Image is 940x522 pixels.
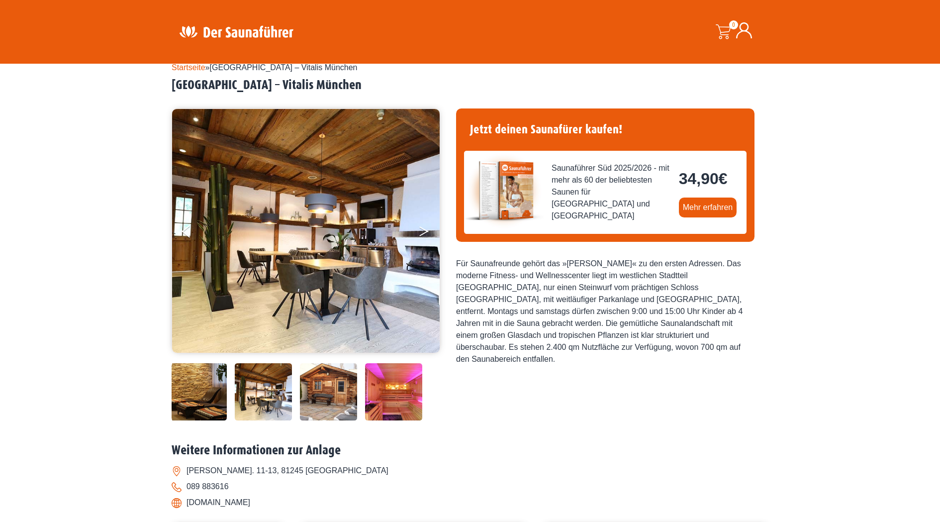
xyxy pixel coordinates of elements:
[464,151,544,230] img: der-saunafuehrer-2025-sued.jpg
[418,221,443,246] button: Next
[552,162,671,222] span: Saunaführer Süd 2025/2026 - mit mehr als 60 der beliebtesten Saunen für [GEOGRAPHIC_DATA] und [GE...
[172,495,768,511] li: [DOMAIN_NAME]
[679,170,728,188] bdi: 34,90
[172,63,205,72] a: Startseite
[464,116,747,143] h4: Jetzt deinen Saunafürer kaufen!
[172,63,358,72] span: »
[172,443,768,458] h2: Weitere Informationen zur Anlage
[456,258,754,365] div: Für Saunafreunde gehört das »[PERSON_NAME]« zu den ersten Adressen. Das moderne Fitness- und Well...
[719,170,728,188] span: €
[172,479,768,495] li: 089 883616
[182,221,207,246] button: Previous
[679,198,737,217] a: Mehr erfahren
[172,463,768,479] li: [PERSON_NAME]. 11-13, 81245 [GEOGRAPHIC_DATA]
[172,78,768,93] h2: [GEOGRAPHIC_DATA] – Vitalis München
[210,63,358,72] span: [GEOGRAPHIC_DATA] – Vitalis München
[729,20,738,29] span: 0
